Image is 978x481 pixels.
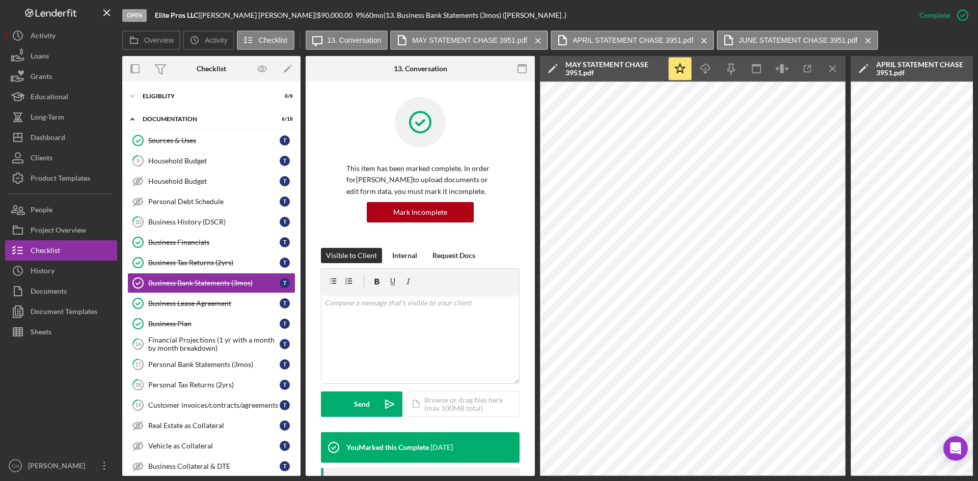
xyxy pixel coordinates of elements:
[393,202,447,222] div: Mark Incomplete
[148,442,280,450] div: Vehicle as Collateral
[280,278,290,288] div: T
[317,11,356,19] div: $90,000.00
[384,11,566,19] div: | 13. Business Bank Statements (3mos) ([PERSON_NAME] .)
[127,212,295,232] a: 10Business History (DSCR)T
[148,136,280,145] div: Sources & Uses
[5,148,117,168] button: Clients
[306,31,388,50] button: 13. Conversation
[392,248,417,263] div: Internal
[148,218,280,226] div: Business History (DSCR)
[127,171,295,191] a: Household BudgetT
[432,248,475,263] div: Request Docs
[280,420,290,431] div: T
[205,36,227,44] label: Activity
[127,151,295,171] a: 9Household BudgetT
[31,301,97,324] div: Document Templates
[427,248,480,263] button: Request Docs
[280,135,290,146] div: T
[148,401,280,409] div: Customer invoices/contracts/agreements
[430,443,453,451] time: 2025-07-30 14:54
[135,361,142,367] tspan: 17
[122,31,180,50] button: Overview
[280,217,290,227] div: T
[127,130,295,151] a: Sources & UsesT
[387,248,422,263] button: Internal
[394,65,447,73] div: 13. Conversation
[127,293,295,314] a: Business Lease AgreementT
[135,402,142,408] tspan: 19
[31,240,60,263] div: Checklist
[12,463,19,469] text: CH
[280,298,290,308] div: T
[127,314,295,334] a: Business PlanT
[25,456,92,478] div: [PERSON_NAME]
[365,11,384,19] div: 60 mo
[127,252,295,273] a: Business Tax Returns (2yrs)T
[573,36,693,44] label: APRIL STATEMENT CHASE 3951.pdf
[31,66,52,89] div: Grants
[148,157,280,165] div: Household Budget
[5,107,117,127] button: Long-Term
[155,11,198,19] b: Elite Pros LLC
[5,168,117,188] button: Product Templates
[127,191,295,212] a: Personal Debt ScheduleT
[321,391,402,417] button: Send
[326,248,377,263] div: Visible to Client
[275,93,293,99] div: 8 / 8
[31,148,52,171] div: Clients
[183,31,234,50] button: Activity
[137,157,140,164] tspan: 9
[280,359,290,370] div: T
[919,5,950,25] div: Complete
[551,31,714,50] button: APRIL STATEMENT CHASE 3951.pdf
[148,381,280,389] div: Personal Tax Returns (2yrs)
[197,65,226,73] div: Checklist
[5,301,117,322] button: Document Templates
[5,456,117,476] button: CH[PERSON_NAME]
[127,395,295,415] a: 19Customer invoices/contracts/agreementsT
[356,11,365,19] div: 9 %
[127,375,295,395] a: 18Personal Tax Returns (2yrs)T
[739,36,857,44] label: JUNE STATEMENT CHASE 3951.pdf
[5,281,117,301] button: Documents
[31,127,65,150] div: Dashboard
[143,116,267,122] div: Documentation
[127,354,295,375] a: 17Personal Bank Statements (3mos)T
[148,238,280,246] div: Business Financials
[127,436,295,456] a: Vehicle as CollateralT
[5,66,117,87] button: Grants
[5,322,117,342] button: Sheets
[31,322,51,345] div: Sheets
[280,258,290,268] div: T
[31,87,68,109] div: Educational
[148,279,280,287] div: Business Bank Statements (3mos)
[127,273,295,293] a: Business Bank Statements (3mos)T
[5,87,117,107] a: Educational
[148,197,280,206] div: Personal Debt Schedule
[565,61,662,77] div: MAY STATEMENT CHASE 3951.pdf
[5,220,117,240] button: Project Overview
[135,341,142,347] tspan: 16
[5,240,117,261] button: Checklist
[346,163,494,197] p: This item has been marked complete. In order for [PERSON_NAME] to upload documents or edit form d...
[148,177,280,185] div: Household Budget
[31,107,64,130] div: Long-Term
[259,36,288,44] label: Checklist
[127,415,295,436] a: Real Estate as CollateralT
[367,202,474,222] button: Mark Incomplete
[143,93,267,99] div: Eligiblity
[328,36,382,44] label: 13. Conversation
[5,46,117,66] button: Loans
[148,259,280,267] div: Business Tax Returns (2yrs)
[280,441,290,451] div: T
[321,248,382,263] button: Visible to Client
[280,319,290,329] div: T
[280,156,290,166] div: T
[148,299,280,307] div: Business Lease Agreement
